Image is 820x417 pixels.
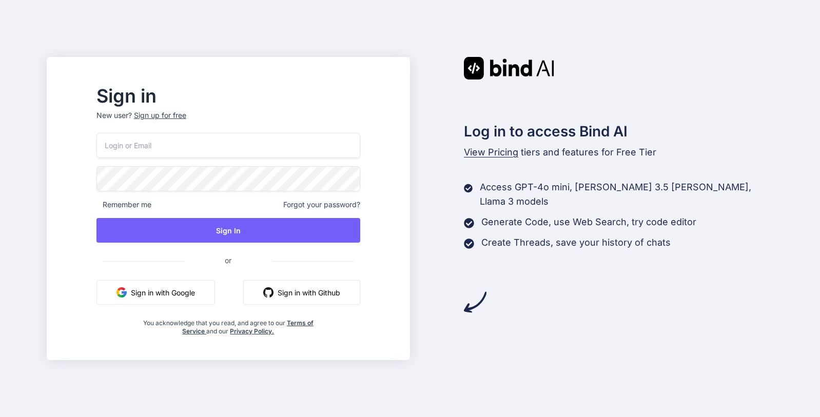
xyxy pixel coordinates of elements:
[96,280,215,305] button: Sign in with Google
[283,200,360,210] span: Forgot your password?
[96,110,360,133] p: New user?
[464,145,774,160] p: tiers and features for Free Tier
[184,248,272,273] span: or
[263,287,274,297] img: github
[481,235,671,250] p: Create Threads, save your history of chats
[243,280,360,305] button: Sign in with Github
[140,313,316,335] div: You acknowledge that you read, and agree to our and our
[464,121,774,142] h2: Log in to access Bind AI
[464,147,518,157] span: View Pricing
[96,218,360,243] button: Sign In
[96,88,360,104] h2: Sign in
[96,200,151,210] span: Remember me
[96,133,360,158] input: Login or Email
[182,319,314,335] a: Terms of Service
[134,110,186,121] div: Sign up for free
[116,287,127,297] img: google
[481,215,696,229] p: Generate Code, use Web Search, try code editor
[230,327,274,335] a: Privacy Policy.
[464,291,486,313] img: arrow
[480,180,773,209] p: Access GPT-4o mini, [PERSON_NAME] 3.5 [PERSON_NAME], Llama 3 models
[464,57,554,80] img: Bind AI logo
